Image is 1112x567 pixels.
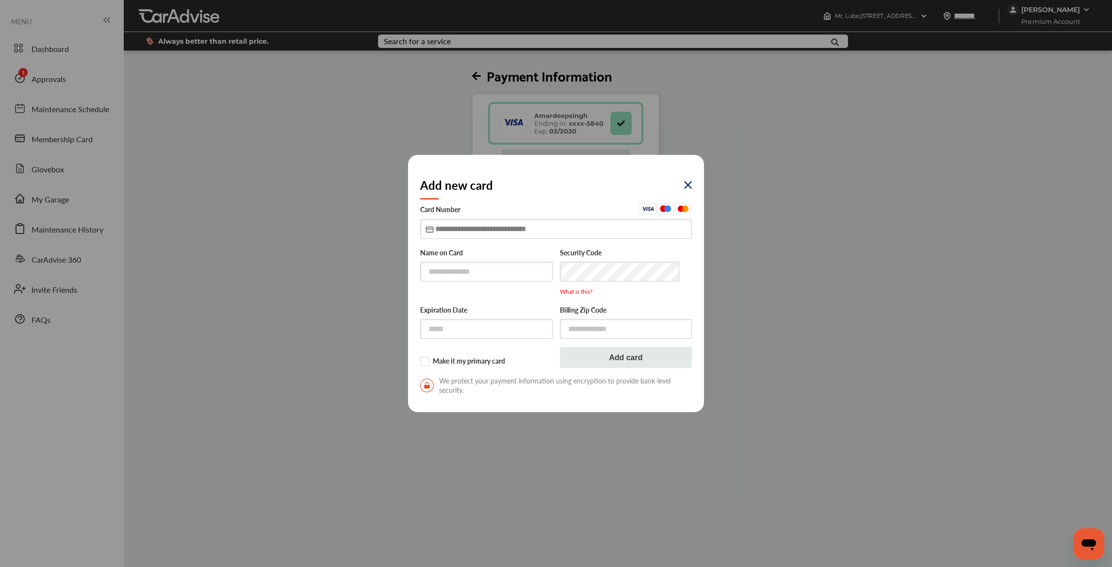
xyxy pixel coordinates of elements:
[420,306,553,316] label: Expiration Date
[420,177,493,193] h2: Add new card
[657,203,674,215] img: Maestro.aa0500b2.svg
[420,203,692,218] label: Card Number
[560,249,692,258] label: Security Code
[639,203,657,215] img: Visa.45ceafba.svg
[420,249,553,258] label: Name on Card
[560,306,692,316] label: Billing Zip Code
[420,357,553,367] label: Make it my primary card
[674,203,692,215] img: Mastercard.eb291d48.svg
[560,287,692,296] p: What is this?
[420,379,434,392] img: secure-lock
[684,181,692,189] img: eYXu4VuQffQpPoAAAAASUVORK5CYII=
[420,376,692,395] span: We protect your payment information using encryption to provide bank-level security.
[560,347,692,368] button: Add card
[1073,528,1104,559] iframe: Button to launch messaging window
